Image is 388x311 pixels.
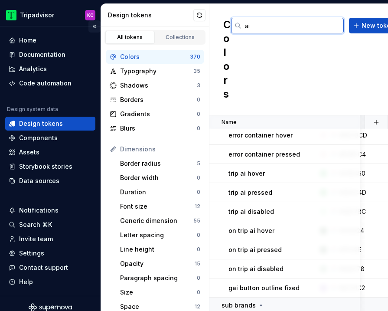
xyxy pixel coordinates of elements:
[120,52,190,61] div: Colors
[120,216,193,225] div: Generic dimension
[193,217,200,224] div: 55
[19,148,39,157] div: Assets
[5,48,95,62] a: Documentation
[19,162,72,171] div: Storybook stories
[20,11,54,20] div: Tripadvisor
[197,174,200,181] div: 0
[120,259,195,268] div: Opacity
[195,260,200,267] div: 15
[2,6,99,24] button: TripadvisorKC
[120,274,197,282] div: Paragraph spacing
[117,200,204,213] a: Font size12
[120,188,197,196] div: Duration
[5,174,95,188] a: Data sources
[5,160,95,174] a: Storybook stories
[120,110,197,118] div: Gradients
[228,169,265,178] p: trip ai hover
[19,235,53,243] div: Invite team
[5,62,95,76] a: Analytics
[106,107,204,121] a: Gradients0
[197,160,200,167] div: 5
[197,82,200,89] div: 3
[19,220,52,229] div: Search ⌘K
[197,232,200,239] div: 0
[120,302,195,311] div: Space
[117,228,204,242] a: Letter spacing0
[117,242,204,256] a: Line height0
[222,119,237,126] p: Name
[106,50,204,64] a: Colors370
[195,203,200,210] div: 12
[19,36,36,45] div: Home
[19,278,33,286] div: Help
[120,145,200,154] div: Dimensions
[106,79,204,92] a: Shadows3
[120,231,197,239] div: Letter spacing
[106,93,204,107] a: Borders0
[195,303,200,310] div: 12
[120,174,197,182] div: Border width
[19,119,63,128] div: Design tokens
[120,67,193,75] div: Typography
[228,226,274,235] p: on trip ai hover
[108,11,193,20] div: Design tokens
[19,79,72,88] div: Code automation
[5,232,95,246] a: Invite team
[87,12,94,19] div: KC
[197,96,200,103] div: 0
[6,10,16,20] img: 0ed0e8b8-9446-497d-bad0-376821b19aa5.png
[108,34,152,41] div: All tokens
[88,20,101,33] button: Collapse sidebar
[117,171,204,185] a: Border width0
[197,289,200,296] div: 0
[19,249,44,258] div: Settings
[193,68,200,75] div: 35
[7,106,58,113] div: Design system data
[228,284,300,292] p: gai button outline fixed
[5,76,95,90] a: Code automation
[5,246,95,260] a: Settings
[228,150,300,159] p: error container pressed
[5,33,95,47] a: Home
[159,34,202,41] div: Collections
[5,218,95,232] button: Search ⌘K
[120,95,197,104] div: Borders
[5,117,95,131] a: Design tokens
[228,188,272,197] p: trip ai pressed
[120,159,197,168] div: Border radius
[190,53,200,60] div: 370
[120,202,195,211] div: Font size
[197,189,200,196] div: 0
[228,265,284,273] p: on trip ai disabled
[19,50,65,59] div: Documentation
[106,64,204,78] a: Typography35
[223,18,231,101] h2: Colors
[19,177,59,185] div: Data sources
[5,203,95,217] button: Notifications
[117,285,204,299] a: Size0
[197,125,200,132] div: 0
[120,245,197,254] div: Line height
[228,246,282,254] p: on trip ai pressed
[197,111,200,118] div: 0
[120,288,197,297] div: Size
[120,124,197,133] div: Blurs
[19,134,58,142] div: Components
[19,206,59,215] div: Notifications
[228,207,274,216] p: trip ai disabled
[117,157,204,170] a: Border radius5
[117,271,204,285] a: Paragraph spacing0
[117,257,204,271] a: Opacity15
[117,214,204,228] a: Generic dimension55
[19,65,47,73] div: Analytics
[5,145,95,159] a: Assets
[228,131,293,140] p: error container hover
[197,246,200,253] div: 0
[5,275,95,289] button: Help
[106,121,204,135] a: Blurs0
[19,263,68,272] div: Contact support
[120,81,197,90] div: Shadows
[117,185,204,199] a: Duration0
[5,261,95,275] button: Contact support
[5,131,95,145] a: Components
